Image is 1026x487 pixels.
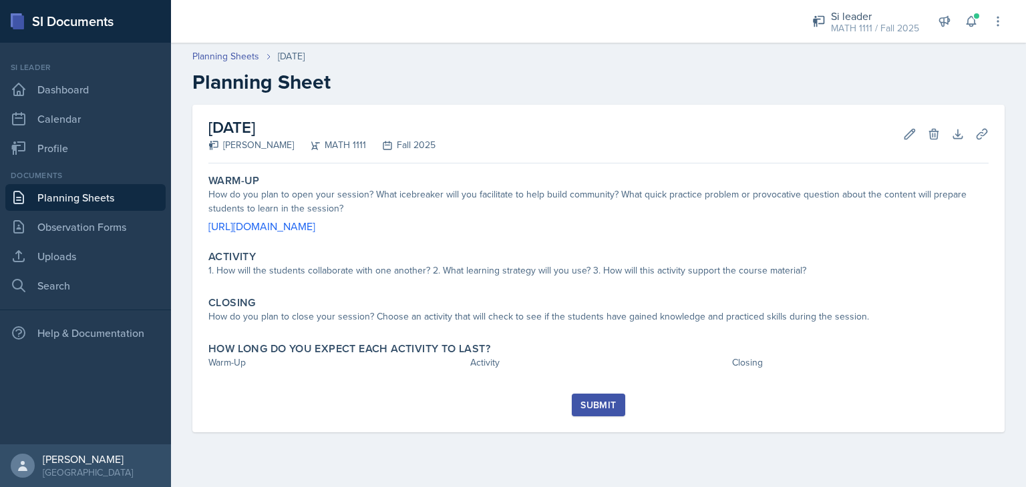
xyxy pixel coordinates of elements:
div: Documents [5,169,166,181]
label: How long do you expect each activity to last? [208,342,490,356]
div: Help & Documentation [5,320,166,346]
a: Search [5,272,166,299]
div: Si leader [831,8,919,24]
label: Activity [208,250,256,264]
div: Activity [470,356,727,370]
a: [URL][DOMAIN_NAME] [208,219,315,233]
div: MATH 1111 [294,138,366,152]
div: [GEOGRAPHIC_DATA] [43,466,133,479]
h2: [DATE] [208,115,436,139]
div: Warm-Up [208,356,465,370]
a: Dashboard [5,76,166,103]
label: Warm-Up [208,174,260,187]
div: [DATE] [278,49,305,63]
div: How do you plan to close your session? Choose an activity that will check to see if the students ... [208,310,989,324]
a: Profile [5,135,166,161]
button: Submit [572,394,625,416]
div: 1. How will the students collaborate with one another? 2. What learning strategy will you use? 3.... [208,264,989,278]
a: Observation Forms [5,213,166,240]
a: Uploads [5,243,166,270]
div: [PERSON_NAME] [43,452,133,466]
div: Fall 2025 [366,138,436,152]
a: Planning Sheets [5,184,166,211]
div: Si leader [5,61,166,73]
a: Calendar [5,105,166,132]
label: Closing [208,296,256,310]
div: [PERSON_NAME] [208,138,294,152]
div: Closing [732,356,989,370]
div: Submit [580,400,616,410]
div: MATH 1111 / Fall 2025 [831,21,919,35]
div: How do you plan to open your session? What icebreaker will you facilitate to help build community... [208,187,989,215]
a: Planning Sheets [192,49,259,63]
h2: Planning Sheet [192,70,1005,94]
